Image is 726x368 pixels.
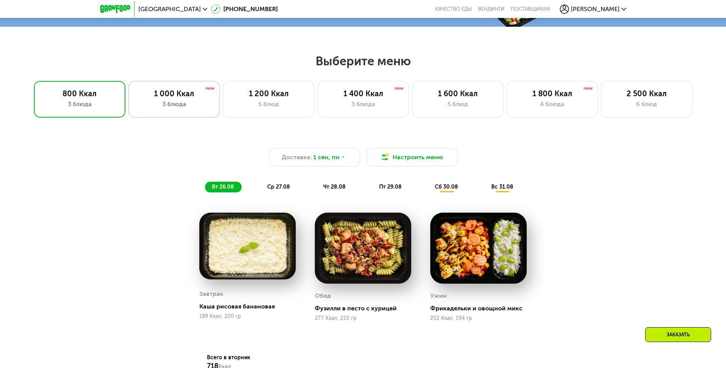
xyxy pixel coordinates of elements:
[609,100,684,109] div: 6 блюд
[420,89,495,98] div: 1 600 Ккал
[609,89,684,98] div: 2 500 Ккал
[42,100,117,109] div: 3 блюда
[313,153,340,162] span: 1 сен, пн
[199,288,223,300] div: Завтрак
[491,184,513,190] span: вс 31.08
[315,290,331,302] div: Обед
[267,184,290,190] span: ср 27.08
[379,184,402,190] span: пт 29.08
[645,327,711,342] div: Заказать
[511,6,550,12] div: поставщикам
[571,6,620,12] span: [PERSON_NAME]
[514,100,590,109] div: 4 блюда
[514,89,590,98] div: 1 800 Ккал
[211,5,278,14] a: [PHONE_NUMBER]
[430,315,527,321] div: 252 Ккал, 194 гр
[325,100,401,109] div: 3 блюда
[212,184,234,190] span: вт 26.08
[478,6,505,12] a: Вендинги
[323,184,346,190] span: чт 28.08
[231,89,306,98] div: 1 200 Ккал
[435,6,472,12] a: Качество еды
[430,290,447,302] div: Ужин
[136,89,212,98] div: 1 000 Ккал
[136,100,212,109] div: 3 блюда
[366,148,458,166] button: Настроить меню
[430,305,533,312] div: Фрикадельки и овощной микс
[42,89,117,98] div: 800 Ккал
[420,100,495,109] div: 5 блюд
[199,313,296,320] div: 189 Ккал, 220 гр
[315,315,411,321] div: 277 Ккал, 210 гр
[138,6,201,12] span: [GEOGRAPHIC_DATA]
[24,53,702,69] h2: Выберите меню
[282,153,312,162] span: Доставка:
[325,89,401,98] div: 1 400 Ккал
[435,184,458,190] span: сб 30.08
[199,303,302,310] div: Каша рисовая банановая
[315,305,417,312] div: Фузилли в песто с курицей
[231,100,306,109] div: 5 блюд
